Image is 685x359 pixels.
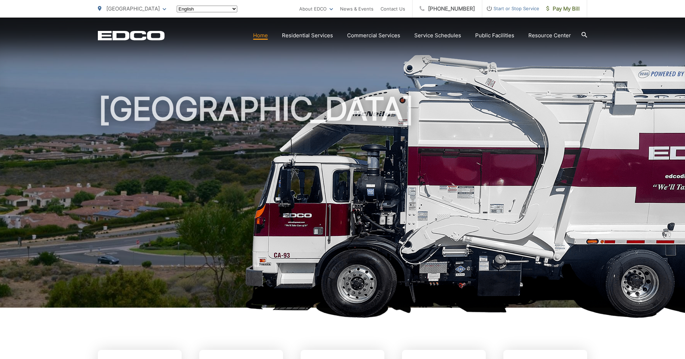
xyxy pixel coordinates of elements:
a: Resource Center [528,31,571,40]
a: Residential Services [282,31,333,40]
a: Public Facilities [475,31,514,40]
h1: [GEOGRAPHIC_DATA] [98,91,587,314]
a: Commercial Services [347,31,400,40]
a: Contact Us [381,5,405,13]
a: Service Schedules [414,31,461,40]
a: Home [253,31,268,40]
select: Select a language [177,6,237,12]
a: EDCD logo. Return to the homepage. [98,31,165,40]
a: About EDCO [299,5,333,13]
span: [GEOGRAPHIC_DATA] [106,5,160,12]
a: News & Events [340,5,373,13]
span: Pay My Bill [546,5,580,13]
